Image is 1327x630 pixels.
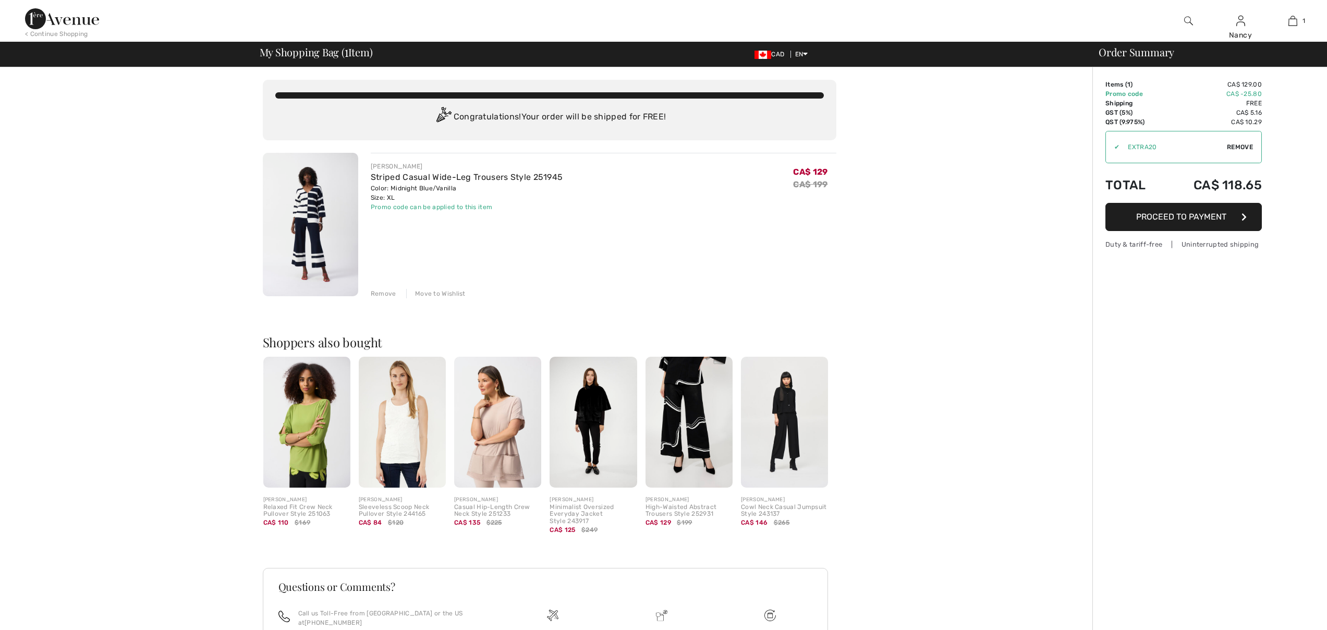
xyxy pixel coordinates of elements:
h2: Shoppers also bought [263,336,836,348]
a: Striped Casual Wide-Leg Trousers Style 251945 [371,172,563,182]
td: CA$ 129.00 [1163,80,1262,89]
div: [PERSON_NAME] [741,496,828,504]
img: Free shipping on orders over $99 [547,610,558,621]
td: QST (9.975%) [1105,117,1163,127]
div: Move to Wishlist [406,289,466,298]
td: Shipping [1105,99,1163,108]
span: $249 [581,525,598,535]
div: Nancy [1215,30,1266,41]
td: GST (5%) [1105,108,1163,117]
span: $265 [774,518,790,527]
img: call [278,611,290,622]
s: CA$ 199 [793,179,827,189]
img: search the website [1184,15,1193,27]
span: 1 [1127,81,1130,88]
span: CA$ 135 [454,519,480,526]
img: High-Waisted Abstract Trousers Style 252931 [646,357,733,488]
span: 1 [345,44,348,58]
span: CA$ 110 [263,519,289,526]
div: Promo code can be applied to this item [371,202,563,212]
span: CA$ 146 [741,519,768,526]
span: CA$ 129 [793,167,827,177]
input: Promo code [1119,131,1227,163]
img: My Info [1236,15,1245,27]
div: < Continue Shopping [25,29,88,39]
div: Minimalist Oversized Everyday Jacket Style 243917 [550,504,637,525]
img: Congratulation2.svg [433,107,454,128]
td: Free [1163,99,1262,108]
span: $199 [677,518,692,527]
td: Promo code [1105,89,1163,99]
img: Cowl Neck Casual Jumpsuit Style 243137 [741,357,828,488]
div: Remove [371,289,396,298]
div: Sleeveless Scoop Neck Pullover Style 244165 [359,504,446,518]
span: CAD [754,51,788,58]
div: [PERSON_NAME] [454,496,541,504]
a: [PHONE_NUMBER] [305,619,362,626]
td: CA$ 10.29 [1163,117,1262,127]
span: My Shopping Bag ( Item) [260,47,373,57]
img: Sleeveless Scoop Neck Pullover Style 244165 [359,357,446,488]
img: Minimalist Oversized Everyday Jacket Style 243917 [550,357,637,488]
td: CA$ 5.16 [1163,108,1262,117]
span: CA$ 129 [646,519,671,526]
div: High-Waisted Abstract Trousers Style 252931 [646,504,733,518]
td: CA$ -25.80 [1163,89,1262,99]
button: Proceed to Payment [1105,203,1262,231]
img: My Bag [1288,15,1297,27]
div: Cowl Neck Casual Jumpsuit Style 243137 [741,504,828,518]
img: Casual Hip-Length Crew Neck Style 251233 [454,357,541,488]
h3: Questions or Comments? [278,581,812,592]
div: Order Summary [1086,47,1321,57]
td: CA$ 118.65 [1163,167,1262,203]
a: Sign In [1236,16,1245,26]
div: Duty & tariff-free | Uninterrupted shipping [1105,239,1262,249]
div: Casual Hip-Length Crew Neck Style 251233 [454,504,541,518]
img: Delivery is a breeze since we pay the duties! [656,610,667,621]
span: CA$ 125 [550,526,575,534]
span: Proceed to Payment [1136,212,1226,222]
div: ✔ [1106,142,1119,152]
img: Striped Casual Wide-Leg Trousers Style 251945 [263,153,358,296]
img: Free shipping on orders over $99 [764,610,776,621]
img: Relaxed Fit Crew Neck Pullover Style 251063 [263,357,350,488]
span: 1 [1302,16,1305,26]
div: Relaxed Fit Crew Neck Pullover Style 251063 [263,504,350,518]
td: Items ( ) [1105,80,1163,89]
img: 1ère Avenue [25,8,99,29]
td: Total [1105,167,1163,203]
span: EN [795,51,808,58]
span: $169 [295,518,310,527]
div: [PERSON_NAME] [646,496,733,504]
p: Call us Toll-Free from [GEOGRAPHIC_DATA] or the US at [298,609,486,627]
a: 1 [1267,15,1318,27]
div: [PERSON_NAME] [550,496,637,504]
div: [PERSON_NAME] [371,162,563,171]
span: $225 [486,518,502,527]
img: Canadian Dollar [754,51,771,59]
span: $120 [388,518,404,527]
div: [PERSON_NAME] [359,496,446,504]
span: CA$ 84 [359,519,382,526]
div: [PERSON_NAME] [263,496,350,504]
div: Color: Midnight Blue/Vanilla Size: XL [371,184,563,202]
span: Remove [1227,142,1253,152]
div: Congratulations! Your order will be shipped for FREE! [275,107,824,128]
